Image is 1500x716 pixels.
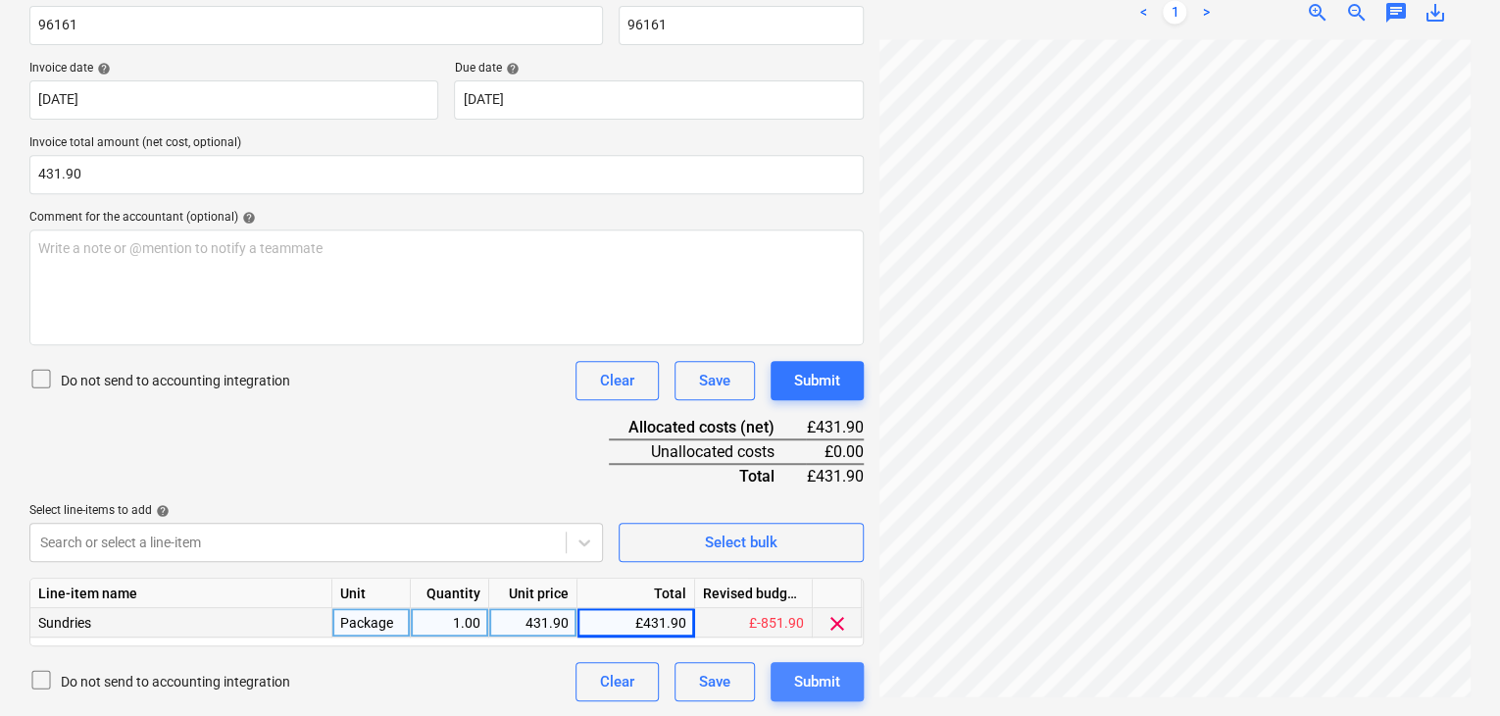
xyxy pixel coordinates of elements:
div: Due date [454,61,863,77]
div: Unit [332,579,411,608]
div: Line-item name [30,579,332,608]
input: Due date not specified [454,80,863,120]
div: Clear [600,368,634,393]
div: Select bulk [705,530,777,555]
span: Sundries [38,615,91,631]
div: Quantity [411,579,489,608]
button: Save [675,361,755,400]
div: Submit [794,669,840,694]
div: £431.90 [806,464,864,487]
div: Package [332,608,411,638]
input: Document name [29,6,603,45]
span: help [93,62,111,76]
div: Save [699,368,730,393]
p: Do not send to accounting integration [61,672,290,691]
input: Invoice date not specified [29,80,438,120]
div: Allocated costs (net) [609,416,806,439]
div: £431.90 [806,416,864,439]
div: Submit [794,368,840,393]
div: Comment for the accountant (optional) [29,210,864,226]
button: Save [675,662,755,701]
button: Submit [771,662,864,701]
input: Invoice total amount (net cost, optional) [29,155,864,194]
div: £431.90 [577,608,695,638]
div: 1.00 [419,608,480,638]
div: Revised budget remaining [695,579,813,608]
div: Clear [600,669,634,694]
div: £0.00 [806,439,864,464]
iframe: Chat Widget [1402,622,1500,716]
div: Select line-items to add [29,503,603,519]
button: Select bulk [619,523,864,562]
div: 431.90 [497,608,569,638]
button: Clear [575,361,659,400]
div: Unallocated costs [609,439,806,464]
div: Invoice date [29,61,438,77]
span: help [238,211,256,225]
p: Invoice total amount (net cost, optional) [29,135,864,155]
span: help [501,62,519,76]
span: help [152,504,170,518]
div: Unit price [489,579,577,608]
p: Do not send to accounting integration [61,371,290,390]
div: £-851.90 [695,608,813,638]
div: Total [577,579,695,608]
button: Submit [771,361,864,400]
span: clear [825,612,849,636]
input: Invoice number [619,6,864,45]
div: Save [699,669,730,694]
button: Clear [575,662,659,701]
div: Total [609,464,806,487]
